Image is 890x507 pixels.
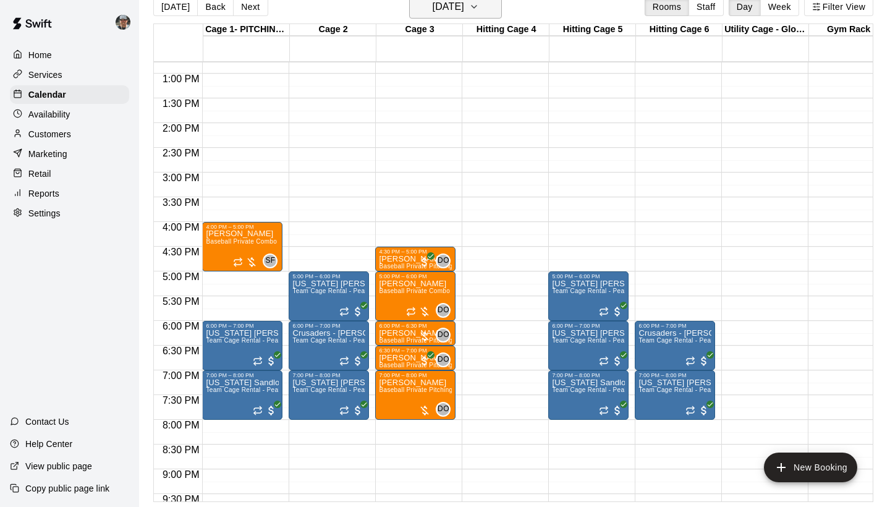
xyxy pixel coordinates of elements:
div: Cage 1- PITCHING ONLY [203,24,290,36]
span: All customers have paid [265,404,278,417]
span: Team Cage Rental - Peak [552,386,627,393]
span: 2:00 PM [159,123,203,134]
img: Adam Broyles [116,15,130,30]
span: DO [438,255,449,267]
span: Recurring event [406,307,416,317]
div: Dave Osteen [436,402,451,417]
p: View public page [25,460,92,472]
p: Availability [28,108,70,121]
div: Steve Firsich [263,253,278,268]
div: 6:00 PM – 7:00 PM: Crusaders - Dillon [635,321,715,370]
span: Team Cage Rental - Peak [292,386,368,393]
div: Dave Osteen [436,303,451,318]
div: 7:00 PM – 8:00 PM: Texas Sandlot - Johnston [289,370,369,420]
div: 5:00 PM – 6:00 PM [552,273,625,279]
p: Retail [28,168,51,180]
span: 1:00 PM [159,74,203,84]
span: 7:00 PM [159,370,203,381]
span: Recurring event [685,406,695,415]
div: 6:00 PM – 7:00 PM: Texas Sandlot - Davis [202,321,282,370]
p: Services [28,69,62,81]
span: 8:00 PM [159,420,203,430]
span: Recurring event [685,356,695,366]
span: Dave Osteen [441,303,451,318]
span: Dave Osteen [441,328,451,343]
div: Dave Osteen [436,352,451,367]
span: DO [438,354,449,366]
span: Baseball Private Pitching Lesson - 60 minutes [379,386,514,393]
div: 7:00 PM – 8:00 PM [206,372,279,378]
span: Recurring event [599,307,609,317]
span: DO [438,403,449,415]
span: Team Cage Rental - Peak [638,337,714,344]
span: All customers have paid [611,305,624,318]
span: Recurring event [253,406,263,415]
p: Marketing [28,148,67,160]
a: Calendar [10,85,129,104]
div: 6:00 PM – 7:00 PM: Crusaders - Dillon [289,321,369,370]
span: Recurring event [599,406,609,415]
div: 4:30 PM – 5:00 PM [379,249,452,255]
a: Customers [10,125,129,143]
a: Settings [10,204,129,223]
div: 6:00 PM – 6:30 PM: Elliot Stach [375,321,456,346]
span: Baseball Private Pitching Lesson - 30 minutes [379,263,514,270]
span: 5:30 PM [159,296,203,307]
span: 2:30 PM [159,148,203,158]
div: 7:00 PM – 8:00 PM [638,372,711,378]
span: Team Cage Rental - Peak [292,288,368,294]
p: Help Center [25,438,72,450]
div: Dave Osteen [436,328,451,343]
div: 5:00 PM – 6:00 PM: Texas Sandlot - Wilson [548,271,629,321]
a: Retail [10,164,129,183]
div: Hitting Cage 4 [463,24,549,36]
div: Cage 2 [290,24,376,36]
span: Recurring event [339,356,349,366]
span: 5:00 PM [159,271,203,282]
div: Dave Osteen [436,253,451,268]
span: 3:00 PM [159,173,203,183]
span: DO [438,304,449,317]
div: 4:00 PM – 5:00 PM: Baseball Private Combo Hitting/Pitching Lesson - 60 minutes [202,222,282,271]
span: Team Cage Rental - Peak [638,386,714,393]
p: Reports [28,187,59,200]
span: 7:30 PM [159,395,203,406]
div: 5:00 PM – 6:00 PM: Texas Sandlot - Wilson [289,271,369,321]
span: Team Cage Rental - Peak [292,337,368,344]
p: Customers [28,128,71,140]
span: DO [438,329,449,341]
div: Home [10,46,129,64]
span: Recurring event [339,307,349,317]
span: 9:30 PM [159,494,203,505]
div: Utility Cage - Glove Work and Tee Work ONLY [723,24,809,36]
p: Calendar [28,88,66,101]
span: Baseball Private Combo Hitting/Pitching Lesson - 60 minutes [206,238,384,245]
div: Adam Broyles [113,10,139,35]
span: 6:30 PM [159,346,203,356]
div: 6:30 PM – 7:00 PM: Cade goodwin [375,346,456,370]
span: Baseball Private Pitching Lesson - 30 minutes [379,362,514,369]
span: Dave Osteen [441,352,451,367]
div: Services [10,66,129,84]
div: 6:00 PM – 6:30 PM [379,323,452,329]
div: 6:00 PM – 7:00 PM [638,323,711,329]
div: 7:00 PM – 8:00 PM: Texas Sandlot - McCurry [548,370,629,420]
span: 3:30 PM [159,197,203,208]
div: Availability [10,105,129,124]
div: 5:00 PM – 6:00 PM: Baseball Private Combo Hitting/Pitching Lesson - 60 minutes [375,271,456,321]
div: Reports [10,184,129,203]
p: Settings [28,207,61,219]
span: 8:30 PM [159,445,203,455]
span: Team Cage Rental - Peak [206,337,281,344]
span: Team Cage Rental - Peak [552,288,627,294]
div: 6:00 PM – 7:00 PM: Texas Sandlot - Davis [548,321,629,370]
span: Recurring event [233,257,243,267]
div: 7:00 PM – 8:00 PM: Texas Sandlot - Johnston [635,370,715,420]
span: All customers have paid [698,355,710,367]
div: 7:00 PM – 8:00 PM [552,372,625,378]
div: Cage 3 [376,24,463,36]
span: All customers have paid [611,404,624,417]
